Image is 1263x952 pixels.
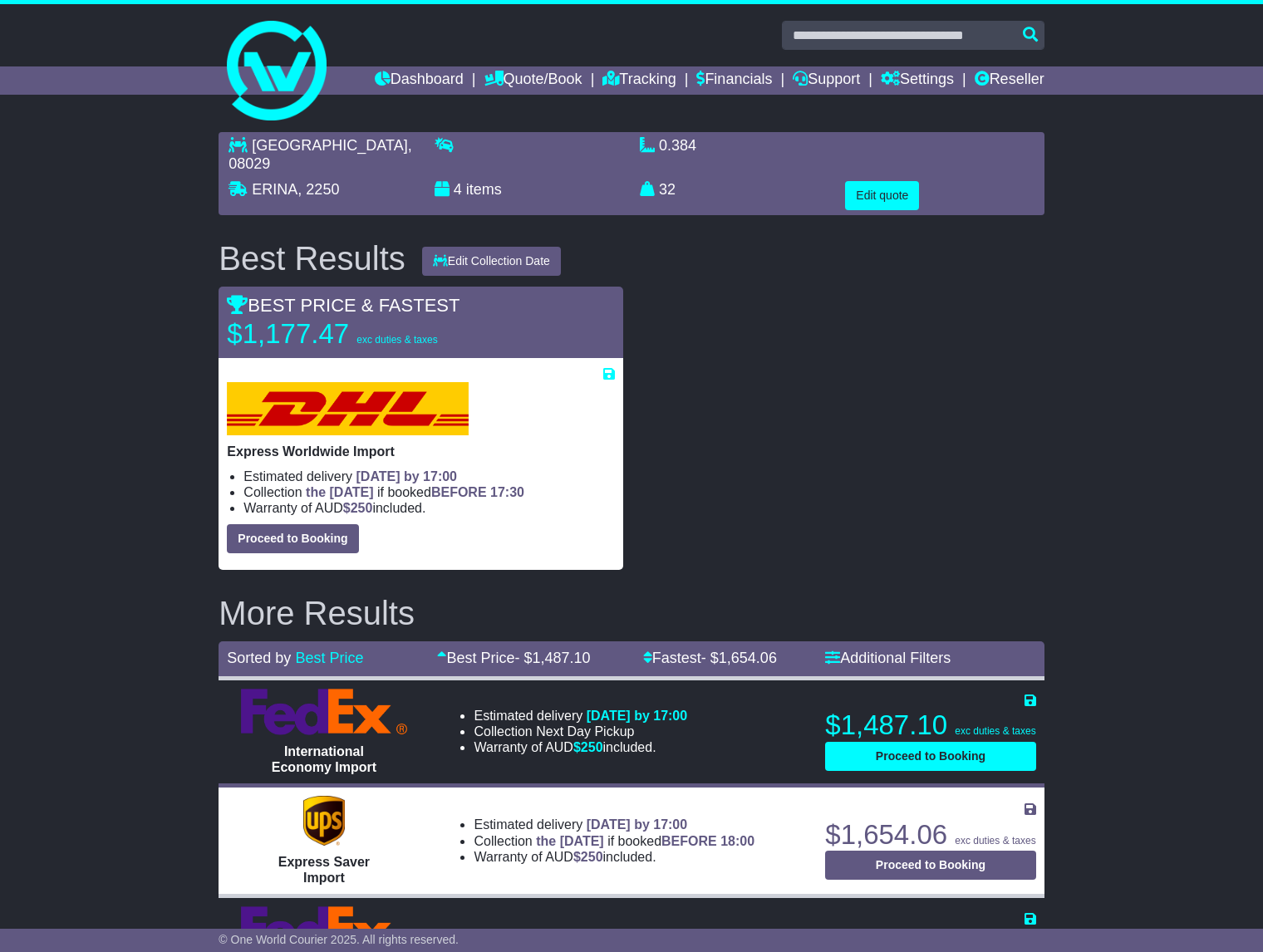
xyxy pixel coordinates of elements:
button: Proceed to Booking [825,742,1035,771]
li: Warranty of AUD included. [243,500,615,516]
span: the [DATE] [306,485,373,499]
span: , 08029 [229,137,411,172]
span: 1,654.06 [719,650,777,666]
span: BEST PRICE & FASTEST [227,295,459,316]
span: Sorted by [227,650,291,666]
span: exc duties & taxes [356,334,437,346]
span: Next Day Pickup [536,724,634,739]
li: Warranty of AUD included. [474,739,687,755]
a: Best Price [295,650,363,666]
li: Estimated delivery [243,469,615,484]
a: Additional Filters [825,650,951,666]
li: Collection [243,484,615,500]
button: Proceed to Booking [825,851,1035,880]
span: if booked [306,485,524,499]
img: UPS (new): Express Saver Import [303,796,345,846]
span: 1,487.10 [533,650,591,666]
span: exc duties & taxes [955,835,1035,846]
a: Financials [696,66,772,95]
li: Estimated delivery [474,926,687,942]
a: Dashboard [375,66,464,95]
span: 32 [659,181,676,198]
span: 17:30 [490,485,524,499]
a: Support [793,66,860,95]
a: Settings [881,66,954,95]
li: Warranty of AUD included. [474,849,754,865]
span: Express Saver Import [278,855,370,885]
p: $1,654.06 [825,818,1035,851]
span: 250 [351,501,373,515]
button: Edit Collection Date [422,247,561,276]
div: Best Results [210,240,414,277]
img: FedEx Express: International Economy Import [241,689,407,735]
span: if booked [536,834,754,848]
span: exc duties & taxes [955,725,1035,737]
span: International Economy Import [272,744,376,774]
span: $ [573,850,603,864]
a: Best Price- $1,487.10 [437,650,590,666]
span: 4 [454,181,462,198]
span: ERINA [252,181,297,198]
span: 0.384 [659,137,696,154]
li: Estimated delivery [474,708,687,724]
span: [DATE] by 17:00 [587,709,688,723]
span: 250 [581,740,603,754]
span: $ [573,740,603,754]
span: - $ [701,650,777,666]
span: BEFORE [431,485,487,499]
a: Fastest- $1,654.06 [643,650,777,666]
button: Proceed to Booking [227,524,358,553]
a: Tracking [602,66,676,95]
li: Collection [474,724,687,739]
span: - $ [515,650,591,666]
img: DHL: Express Worldwide Import [227,382,468,435]
button: Edit quote [845,181,919,210]
p: $1,487.10 [825,709,1035,742]
a: Reseller [975,66,1044,95]
a: Quote/Book [484,66,582,95]
span: 250 [581,850,603,864]
span: $ [343,501,373,515]
span: the [DATE] [536,834,603,848]
span: [DATE] by 17:00 [587,817,688,832]
span: [DATE] by 17:00 [587,927,688,941]
li: Collection [474,833,754,849]
span: , 2250 [297,181,339,198]
li: Estimated delivery [474,817,754,832]
span: [DATE] by 17:00 [356,469,458,483]
span: [GEOGRAPHIC_DATA] [252,137,407,154]
span: BEFORE [661,834,717,848]
span: © One World Courier 2025. All rights reserved. [219,933,459,946]
span: 18:00 [720,834,754,848]
p: Express Worldwide Import [227,444,615,459]
h2: More Results [219,595,1044,631]
p: $1,177.47 [227,317,437,351]
span: items [466,181,502,198]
